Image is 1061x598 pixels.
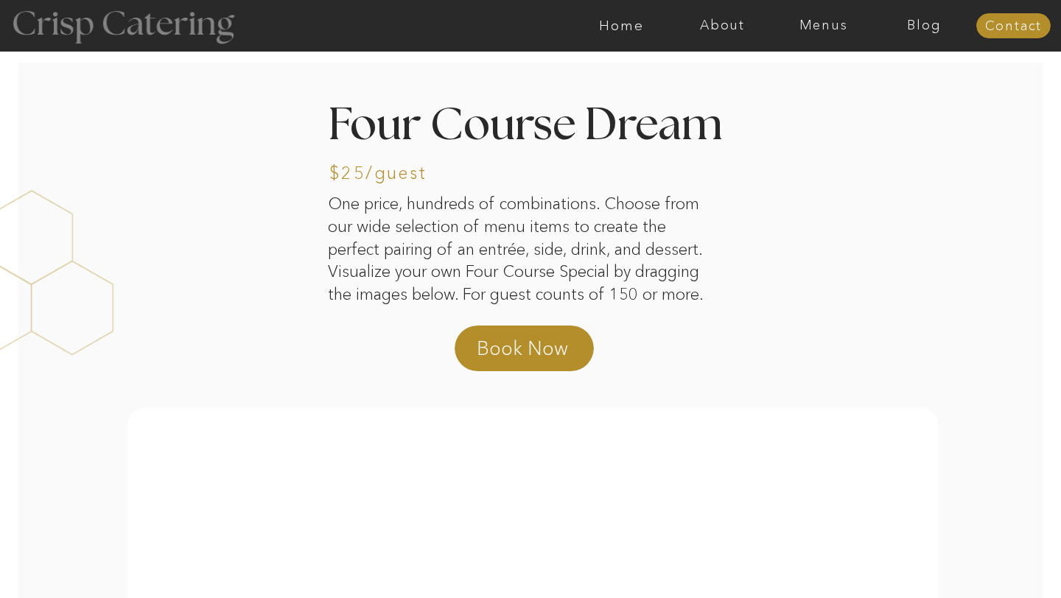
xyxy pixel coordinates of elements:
p: One price, hundreds of combinations. Choose from our wide selection of menu items to create the p... [328,193,719,287]
a: Menus [773,18,874,33]
a: About [672,18,773,33]
a: Contact [976,19,1051,34]
h2: Four Course Dream [328,104,733,153]
h3: $25/guest [329,164,452,186]
a: Book Now [477,335,606,370]
a: Blog [874,18,975,33]
a: Home [571,18,672,33]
